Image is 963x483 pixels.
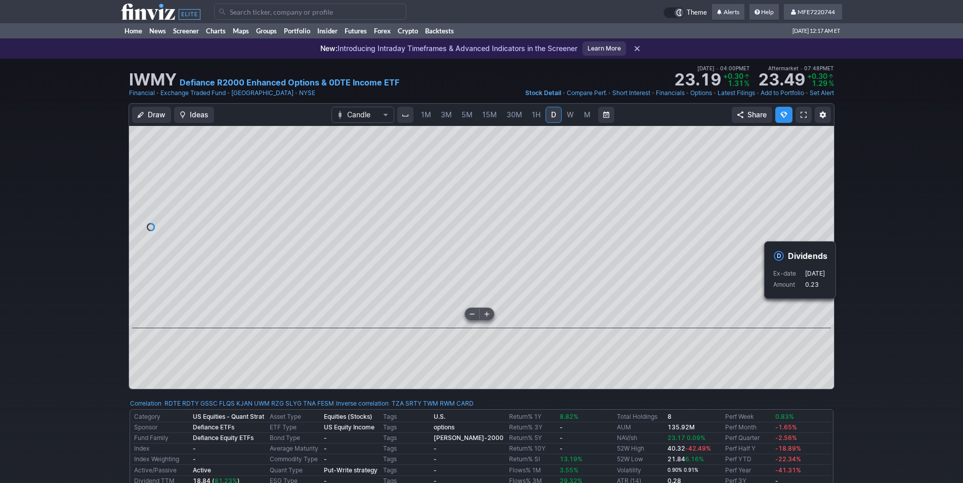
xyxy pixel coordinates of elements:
[132,454,191,465] td: Index Weighting
[200,399,218,409] a: GSSC
[810,88,834,98] a: Set Alert
[807,72,827,80] span: +0.30
[434,466,437,474] b: -
[347,110,379,120] span: Candle
[231,88,294,98] a: [GEOGRAPHIC_DATA]
[193,434,254,442] b: Defiance Equity ETFs
[193,455,196,463] b: -
[723,444,774,454] td: Perf Half Y
[525,89,561,97] span: Stock Detail
[320,43,577,54] p: Introducing Intraday Timeframes & Advanced Indicators in the Screener
[527,107,545,123] a: 1H
[132,412,191,422] td: Category
[667,455,704,463] b: 21.84
[598,107,614,123] button: Range
[716,65,719,71] span: •
[148,110,165,120] span: Draw
[792,23,840,38] span: [DATE] 12:17 AM ET
[651,88,655,98] span: •
[268,465,322,476] td: Quant Type
[434,434,504,442] b: [PERSON_NAME]-2000
[749,4,779,20] a: Help
[560,466,578,474] span: 3.55%
[299,88,315,98] a: NYSE
[129,72,177,88] h1: IWMY
[441,110,452,119] span: 3M
[758,72,805,88] strong: 23.49
[320,44,338,53] span: New:
[775,434,797,442] span: -2.56%
[612,88,650,98] a: Short Interest
[202,23,229,38] a: Charts
[608,88,611,98] span: •
[532,110,540,119] span: 1H
[180,76,399,89] a: Defiance R2000 Enhanced Options & 0DTE Income ETF
[667,413,672,420] b: 8
[132,444,191,454] td: Index
[434,423,454,431] b: options
[253,23,280,38] a: Groups
[478,107,501,123] a: 15M
[182,399,199,409] a: RDTY
[744,79,749,87] span: %
[800,65,803,71] span: •
[615,454,665,465] td: 52W Low
[567,89,607,97] span: Compare Perf.
[775,413,794,420] span: 0.83%
[268,433,322,444] td: Bond Type
[341,23,370,38] a: Futures
[502,107,527,123] a: 30M
[579,107,595,123] a: M
[687,7,707,18] span: Theme
[685,445,711,452] span: -42.49%
[280,23,314,38] a: Portfolio
[768,64,834,73] span: Aftermarket 07:48PM ET
[667,423,695,431] b: 135.92M
[132,433,191,444] td: Fund Family
[507,412,558,422] td: Return% 1Y
[397,107,413,123] button: Interval
[560,434,563,442] b: -
[456,399,474,409] a: CARD
[805,88,809,98] span: •
[615,422,665,433] td: AUM
[582,41,626,56] a: Learn More
[457,107,477,123] a: 5M
[815,107,831,123] button: Chart Settings
[271,399,284,409] a: RZG
[615,433,665,444] td: NAV/sh
[723,454,774,465] td: Perf YTD
[775,445,801,452] span: -18.89%
[160,88,226,98] a: Exchange Traded Fund
[381,444,432,454] td: Tags
[687,434,705,442] span: 0.09%
[268,444,322,454] td: Average Maturity
[381,465,432,476] td: Tags
[324,455,327,463] b: -
[562,107,578,123] a: W
[718,89,755,97] span: Latest Filings
[482,110,497,119] span: 15M
[295,88,298,98] span: •
[723,422,774,433] td: Perf Month
[416,107,436,123] a: 1M
[828,79,834,87] span: %
[560,423,563,431] b: -
[370,23,394,38] a: Forex
[667,445,711,452] b: 40.32
[560,445,563,452] b: -
[560,455,582,463] span: 13.19%
[728,79,743,87] span: 1.31
[775,466,801,474] span: -41.31%
[268,422,322,433] td: ETF Type
[164,399,181,409] a: RDTE
[434,455,437,463] b: -
[174,107,214,123] button: Ideas
[324,413,372,420] b: Equities (Stocks)
[747,110,767,120] span: Share
[434,413,445,420] a: U.S.
[775,455,801,463] span: -22.34%
[732,107,772,123] button: Share
[229,23,253,38] a: Maps
[723,412,774,422] td: Perf Week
